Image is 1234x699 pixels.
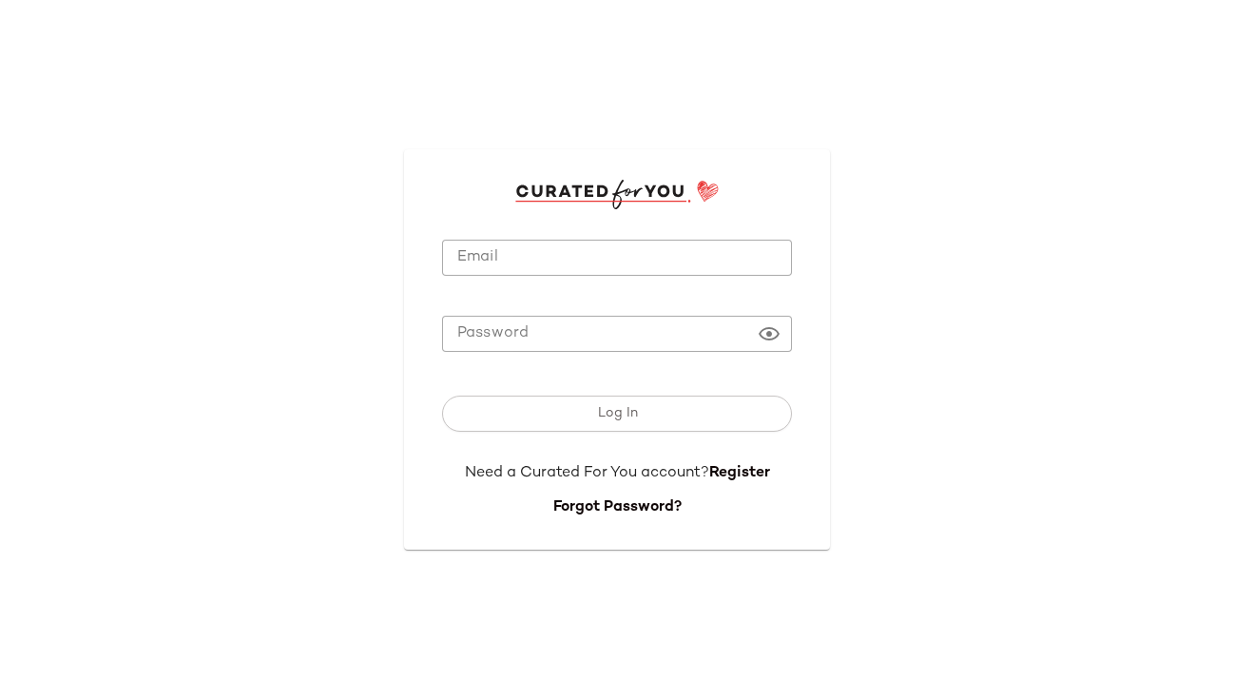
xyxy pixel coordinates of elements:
[709,465,770,481] a: Register
[596,406,637,421] span: Log In
[553,499,682,515] a: Forgot Password?
[465,465,709,481] span: Need a Curated For You account?
[515,180,720,208] img: cfy_login_logo.DGdB1djN.svg
[442,396,792,432] button: Log In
